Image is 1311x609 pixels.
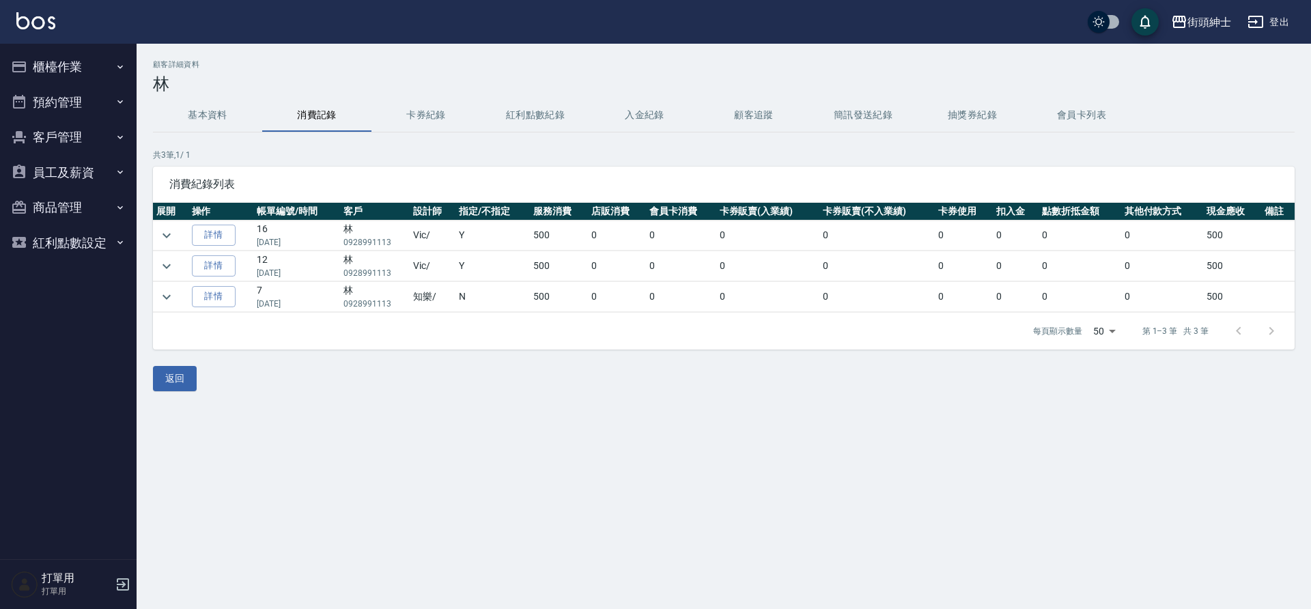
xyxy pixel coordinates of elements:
[530,282,588,312] td: 500
[257,267,337,279] p: [DATE]
[343,298,407,310] p: 0928991113
[1242,10,1295,35] button: 登出
[5,225,131,261] button: 紅利點數設定
[156,256,177,277] button: expand row
[153,149,1295,161] p: 共 3 筆, 1 / 1
[42,585,111,597] p: 打單用
[1261,203,1295,221] th: 備註
[153,366,197,391] button: 返回
[257,298,337,310] p: [DATE]
[819,282,935,312] td: 0
[455,251,530,281] td: Y
[192,286,236,307] a: 詳情
[646,221,716,251] td: 0
[340,203,410,221] th: 客戶
[153,203,188,221] th: 展開
[935,203,993,221] th: 卡券使用
[530,221,588,251] td: 500
[819,203,935,221] th: 卡券販賣(不入業績)
[156,287,177,307] button: expand row
[1121,203,1204,221] th: 其他付款方式
[699,99,808,132] button: 顧客追蹤
[716,221,819,251] td: 0
[1027,99,1136,132] button: 會員卡列表
[153,99,262,132] button: 基本資料
[188,203,253,221] th: 操作
[169,178,1278,191] span: 消費紀錄列表
[588,203,646,221] th: 店販消費
[42,571,111,585] h5: 打單用
[5,49,131,85] button: 櫃檯作業
[1121,221,1204,251] td: 0
[646,251,716,281] td: 0
[530,251,588,281] td: 500
[371,99,481,132] button: 卡券紀錄
[1203,221,1261,251] td: 500
[1187,14,1231,31] div: 街頭紳士
[5,85,131,120] button: 預約管理
[716,282,819,312] td: 0
[340,282,410,312] td: 林
[993,221,1039,251] td: 0
[646,282,716,312] td: 0
[646,203,716,221] th: 會員卡消費
[1039,251,1121,281] td: 0
[455,203,530,221] th: 指定/不指定
[1121,251,1204,281] td: 0
[410,203,455,221] th: 設計師
[819,251,935,281] td: 0
[410,221,455,251] td: Vic /
[5,119,131,155] button: 客戶管理
[716,251,819,281] td: 0
[5,155,131,190] button: 員工及薪資
[716,203,819,221] th: 卡券販賣(入業績)
[993,251,1039,281] td: 0
[410,251,455,281] td: Vic /
[192,255,236,277] a: 詳情
[262,99,371,132] button: 消費記錄
[153,60,1295,69] h2: 顧客詳細資料
[253,251,340,281] td: 12
[340,251,410,281] td: 林
[808,99,918,132] button: 簡訊發送紀錄
[993,203,1039,221] th: 扣入金
[590,99,699,132] button: 入金紀錄
[1203,251,1261,281] td: 500
[1039,203,1121,221] th: 點數折抵金額
[935,221,993,251] td: 0
[455,221,530,251] td: Y
[1033,325,1082,337] p: 每頁顯示數量
[1039,282,1121,312] td: 0
[1166,8,1237,36] button: 街頭紳士
[918,99,1027,132] button: 抽獎券紀錄
[253,221,340,251] td: 16
[530,203,588,221] th: 服務消費
[1131,8,1159,36] button: save
[588,221,646,251] td: 0
[1039,221,1121,251] td: 0
[1203,282,1261,312] td: 500
[1088,313,1120,350] div: 50
[253,203,340,221] th: 帳單編號/時間
[588,282,646,312] td: 0
[253,282,340,312] td: 7
[935,251,993,281] td: 0
[588,251,646,281] td: 0
[257,236,337,249] p: [DATE]
[5,190,131,225] button: 商品管理
[343,236,407,249] p: 0928991113
[935,282,993,312] td: 0
[340,221,410,251] td: 林
[410,282,455,312] td: 知樂 /
[156,225,177,246] button: expand row
[1142,325,1209,337] p: 第 1–3 筆 共 3 筆
[481,99,590,132] button: 紅利點數紀錄
[16,12,55,29] img: Logo
[11,571,38,598] img: Person
[819,221,935,251] td: 0
[993,282,1039,312] td: 0
[1203,203,1261,221] th: 現金應收
[343,267,407,279] p: 0928991113
[192,225,236,246] a: 詳情
[1121,282,1204,312] td: 0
